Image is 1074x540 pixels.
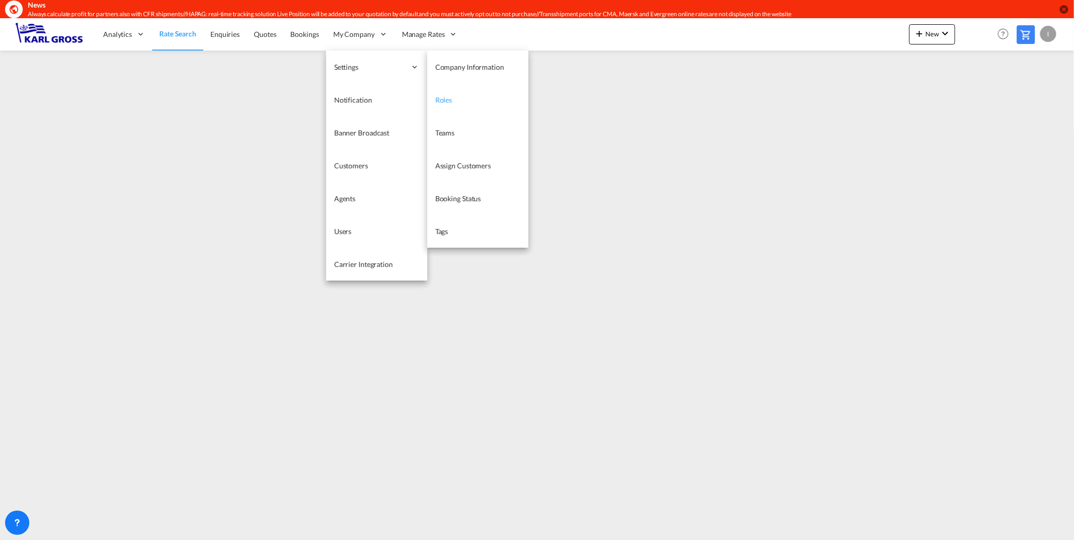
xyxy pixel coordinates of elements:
a: Roles [427,83,528,116]
a: Tags [427,215,528,248]
img: 3269c73066d711f095e541db4db89301.png [15,23,83,46]
md-icon: icon-plus 400-fg [913,27,925,39]
span: Settings [334,62,406,72]
div: Always calculate profit for partners also with CFR shipments//HAPAG: real-time tracking solution ... [28,10,909,19]
a: Booking Status [427,182,528,215]
span: Users [334,227,352,236]
button: icon-plus 400-fgNewicon-chevron-down [909,24,955,44]
md-icon: icon-chevron-down [939,27,951,39]
div: Help [995,25,1017,43]
span: Teams [435,128,455,137]
span: Roles [435,96,453,104]
span: Booking Status [435,194,481,203]
div: Analytics [96,18,152,51]
a: Company Information [427,51,528,83]
div: Settings [326,51,427,83]
a: Bookings [284,18,326,51]
a: Users [326,215,427,248]
div: I [1040,26,1056,42]
span: Customers [334,161,368,170]
span: My Company [333,29,375,39]
a: Rate Search [152,18,203,51]
a: Agents [326,182,427,215]
span: Analytics [103,29,132,39]
a: Customers [326,149,427,182]
span: Company Information [435,63,504,71]
span: Carrier Integration [334,260,393,268]
span: Assign Customers [435,161,491,170]
span: New [913,30,951,38]
span: Manage Rates [402,29,445,39]
span: Help [995,25,1012,42]
a: Carrier Integration [326,248,427,281]
a: Teams [427,116,528,149]
div: My Company [326,18,395,51]
span: Tags [435,227,449,236]
span: Bookings [291,30,319,38]
a: Banner Broadcast [326,116,427,149]
span: Enquiries [210,30,240,38]
span: Rate Search [159,29,196,38]
button: icon-close-circle [1059,4,1069,14]
span: Notification [334,96,372,104]
span: Banner Broadcast [334,128,389,137]
span: Agents [334,194,355,203]
a: Notification [326,83,427,116]
span: Quotes [254,30,276,38]
md-icon: icon-earth [9,4,19,14]
div: Manage Rates [395,18,465,51]
a: Quotes [247,18,283,51]
a: Assign Customers [427,149,528,182]
a: Enquiries [203,18,247,51]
